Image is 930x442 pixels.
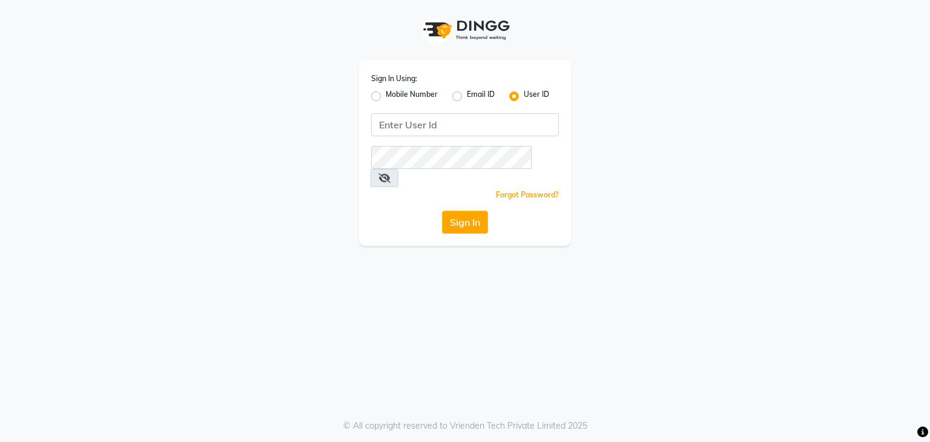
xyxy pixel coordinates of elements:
button: Sign In [442,211,488,234]
label: Sign In Using: [371,73,417,84]
label: User ID [524,89,549,104]
a: Forgot Password? [496,190,559,199]
input: Username [371,113,559,136]
img: logo1.svg [417,12,513,48]
label: Mobile Number [386,89,438,104]
label: Email ID [467,89,495,104]
input: Username [371,146,532,169]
